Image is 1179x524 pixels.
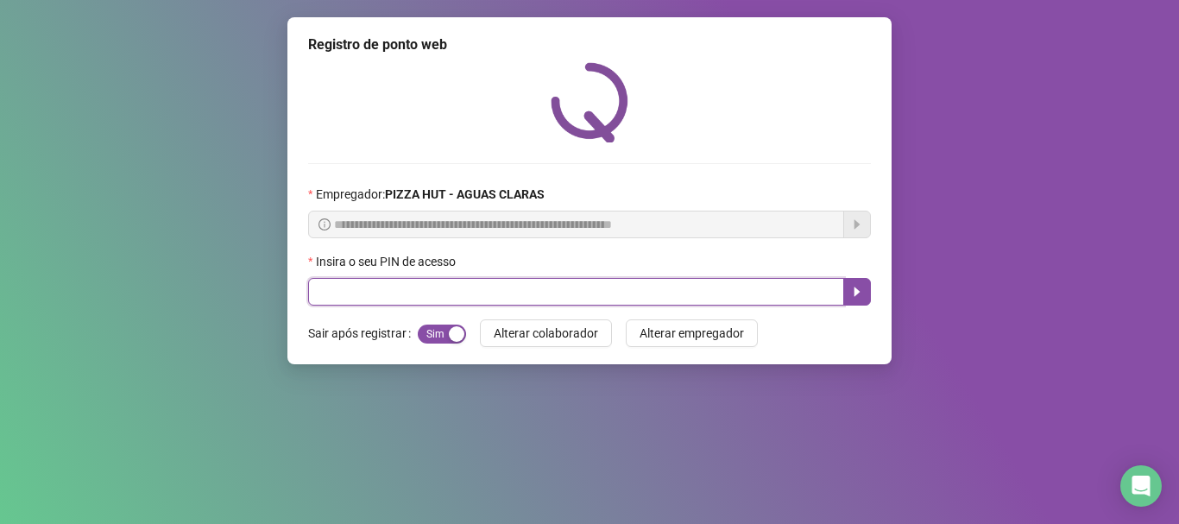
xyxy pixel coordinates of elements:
[850,285,864,299] span: caret-right
[308,35,871,55] div: Registro de ponto web
[308,252,467,271] label: Insira o seu PIN de acesso
[551,62,628,142] img: QRPoint
[385,187,545,201] strong: PIZZA HUT - AGUAS CLARAS
[318,218,331,230] span: info-circle
[480,319,612,347] button: Alterar colaborador
[626,319,758,347] button: Alterar empregador
[308,319,418,347] label: Sair após registrar
[494,324,598,343] span: Alterar colaborador
[1120,465,1162,507] div: Open Intercom Messenger
[640,324,744,343] span: Alterar empregador
[316,185,545,204] span: Empregador :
